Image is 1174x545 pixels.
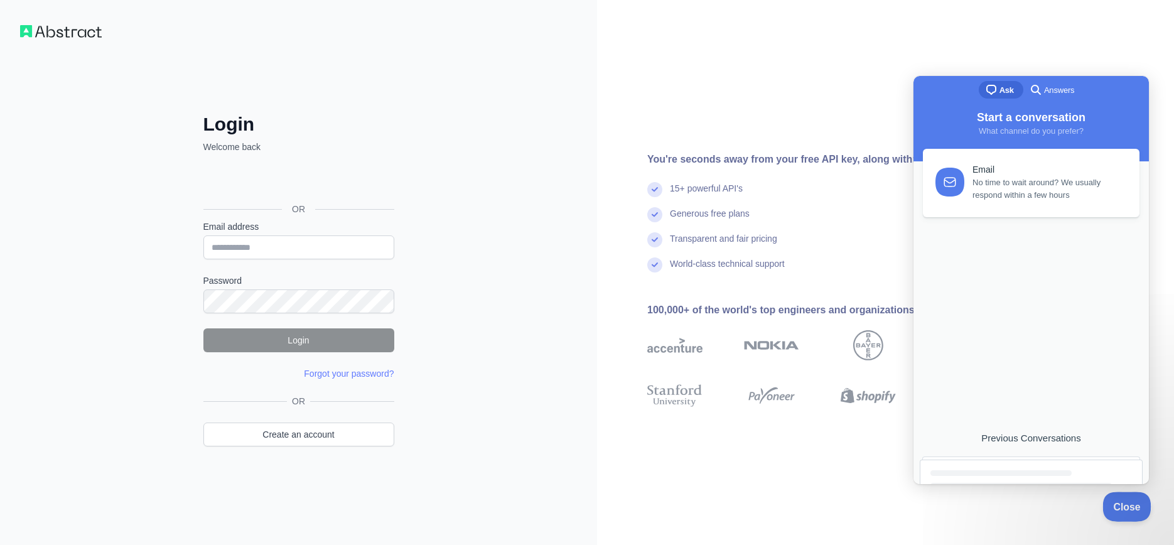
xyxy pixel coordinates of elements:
[203,220,394,233] label: Email address
[203,328,394,352] button: Login
[203,141,394,153] p: Welcome back
[1103,492,1152,521] iframe: Help Scout Beacon - Close
[647,182,662,197] img: check mark
[203,423,394,446] a: Create an account
[647,232,662,247] img: check mark
[304,369,394,379] a: Forgot your password?
[647,303,1033,318] div: 100,000+ of the world's top engineers and organizations run on Abstract:
[203,113,394,136] h2: Login
[670,207,750,232] div: Generous free plans
[647,330,703,360] img: accenture
[203,274,394,287] label: Password
[670,257,785,283] div: World-class technical support
[203,167,392,195] div: Sign in with Google. Opens in new tab
[913,76,1149,484] iframe: Help Scout Beacon - Live Chat, Contact Form, and Knowledge Base
[744,330,799,360] img: nokia
[647,257,662,272] img: check mark
[853,330,883,360] img: bayer
[841,382,896,409] img: shopify
[197,167,398,195] iframe: Sign in with Google Button
[670,232,777,257] div: Transparent and fair pricing
[647,382,703,409] img: stanford university
[670,182,743,207] div: 15+ powerful API's
[744,382,799,409] img: payoneer
[287,395,310,407] span: OR
[20,25,102,38] img: Workflow
[282,203,315,215] span: OR
[647,207,662,222] img: check mark
[647,152,1033,167] div: You're seconds away from your free API key, along with:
